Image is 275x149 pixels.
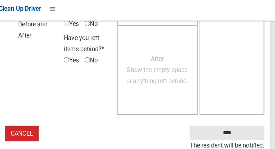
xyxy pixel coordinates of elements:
[10,127,43,142] a: Cancel
[88,57,101,68] span: No
[68,22,82,33] span: Yes
[68,57,82,68] span: Yes
[129,58,190,87] span: After Show the empty space or anything left behind.
[12,11,64,44] span: Oversize - Before and After
[4,8,46,15] span: Clean Up Driver
[68,37,107,55] span: Have you left items behind?*
[4,6,46,17] a: Clean Up Driver
[88,22,101,33] span: No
